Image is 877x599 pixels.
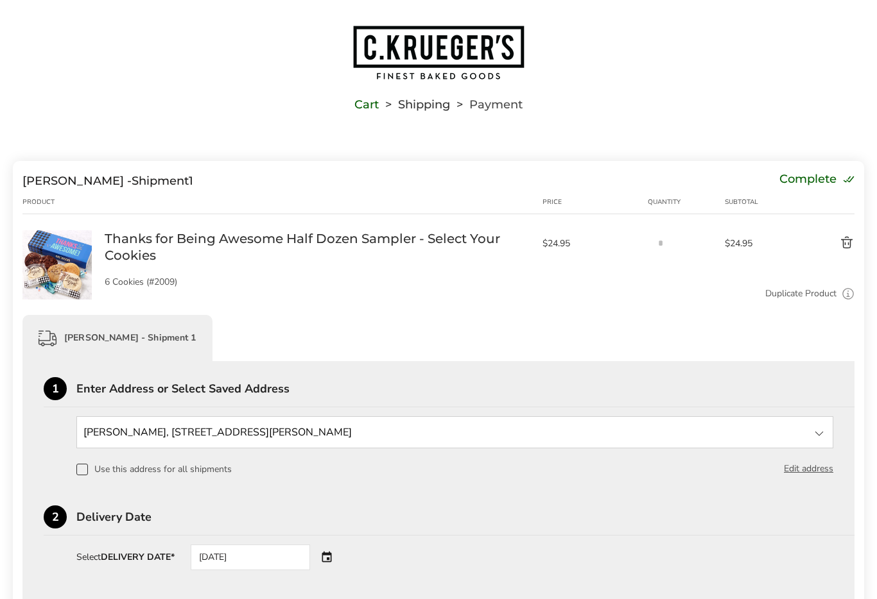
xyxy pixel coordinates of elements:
[22,174,132,188] span: [PERSON_NAME] -
[648,197,725,207] div: Quantity
[101,551,175,563] strong: DELIVERY DATE*
[105,278,530,287] p: 6 Cookies (#2009)
[784,462,833,476] button: Edit address
[765,287,837,301] a: Duplicate Product
[191,544,310,570] div: [DATE]
[648,230,673,256] input: Quantity input
[354,100,379,109] a: Cart
[76,464,232,475] label: Use this address for all shipments
[784,235,855,251] button: Delete product
[379,100,450,109] li: Shipping
[76,511,855,523] div: Delivery Date
[22,230,92,299] img: Thanks for Being Awesome Half Dozen Sampler - Select Your Cookies
[22,197,105,207] div: Product
[105,230,530,264] a: Thanks for Being Awesome Half Dozen Sampler - Select Your Cookies
[76,416,833,448] input: State
[22,174,193,188] div: Shipment
[543,237,641,249] span: $24.95
[779,174,855,188] div: Complete
[189,174,193,188] span: 1
[543,197,648,207] div: Price
[725,237,783,249] span: $24.95
[44,505,67,528] div: 2
[13,24,864,81] a: Go to home page
[469,100,523,109] span: Payment
[352,24,525,81] img: C.KRUEGER'S
[725,197,783,207] div: Subtotal
[44,377,67,400] div: 1
[22,315,213,361] div: [PERSON_NAME] - Shipment 1
[76,553,175,562] div: Select
[76,383,855,394] div: Enter Address or Select Saved Address
[22,230,92,242] a: Thanks for Being Awesome Half Dozen Sampler - Select Your Cookies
